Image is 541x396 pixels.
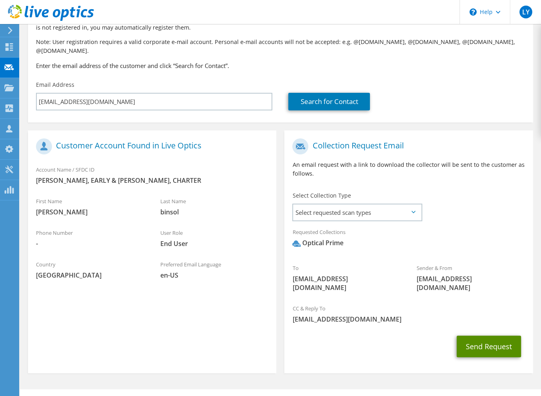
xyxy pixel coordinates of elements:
span: en-US [160,271,269,280]
div: First Name [28,193,152,220]
span: [EMAIL_ADDRESS][DOMAIN_NAME] [292,274,401,292]
span: End User [160,239,269,248]
div: To [284,260,409,296]
span: LY [519,6,532,18]
div: Sender & From [409,260,533,296]
p: An email request with a link to download the collector will be sent to the customer as follows. [292,160,525,178]
span: [PERSON_NAME], EARLY & [PERSON_NAME], CHARTER [36,176,268,185]
span: Select requested scan types [293,204,421,220]
svg: \n [469,8,477,16]
h3: Enter the email address of the customer and click “Search for Contact”. [36,61,525,70]
button: Send Request [457,336,521,357]
span: [EMAIL_ADDRESS][DOMAIN_NAME] [417,274,525,292]
h1: Collection Request Email [292,138,521,154]
span: [PERSON_NAME] [36,208,144,216]
div: Requested Collections [284,224,533,256]
div: Last Name [152,193,277,220]
span: [EMAIL_ADDRESS][DOMAIN_NAME] [292,315,525,324]
a: Search for Contact [288,93,370,110]
div: CC & Reply To [284,300,533,328]
div: Account Name / SFDC ID [28,161,276,189]
span: - [36,239,144,248]
div: Preferred Email Language [152,256,277,284]
div: Optical Prime [292,238,343,248]
span: [GEOGRAPHIC_DATA] [36,271,144,280]
div: User Role [152,224,277,252]
label: Email Address [36,81,74,89]
h1: Customer Account Found in Live Optics [36,138,264,154]
div: Country [28,256,152,284]
label: Select Collection Type [292,192,351,200]
p: Note: User registration requires a valid corporate e-mail account. Personal e-mail accounts will ... [36,38,525,55]
div: Phone Number [28,224,152,252]
span: binsol [160,208,269,216]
